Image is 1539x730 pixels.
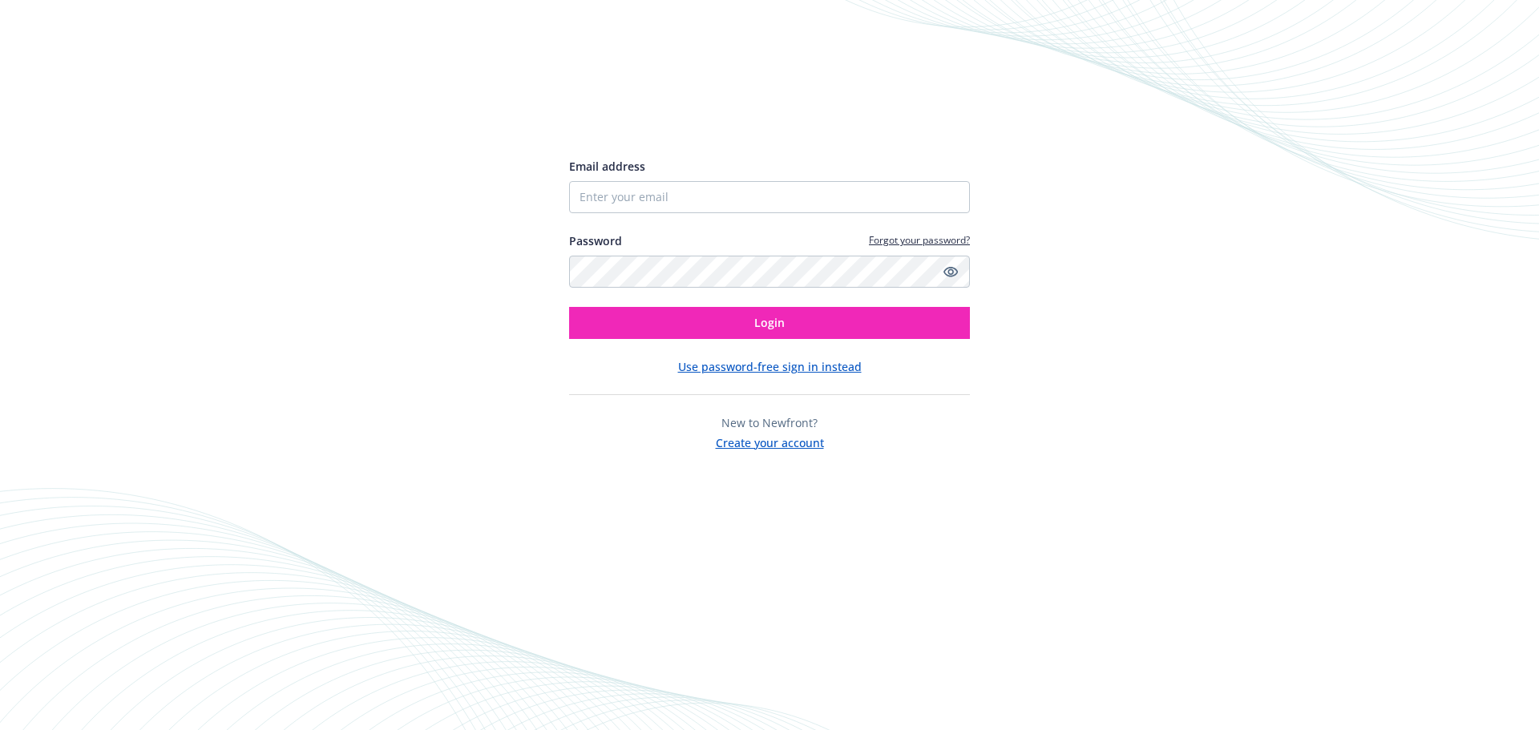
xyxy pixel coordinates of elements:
button: Use password-free sign in instead [678,358,862,375]
button: Create your account [716,431,824,451]
span: New to Newfront? [721,415,818,430]
span: Email address [569,159,645,174]
img: Newfront logo [569,100,721,128]
button: Login [569,307,970,339]
input: Enter your password [569,256,970,288]
label: Password [569,232,622,249]
a: Forgot your password? [869,233,970,247]
input: Enter your email [569,181,970,213]
a: Show password [941,262,960,281]
span: Login [754,315,785,330]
